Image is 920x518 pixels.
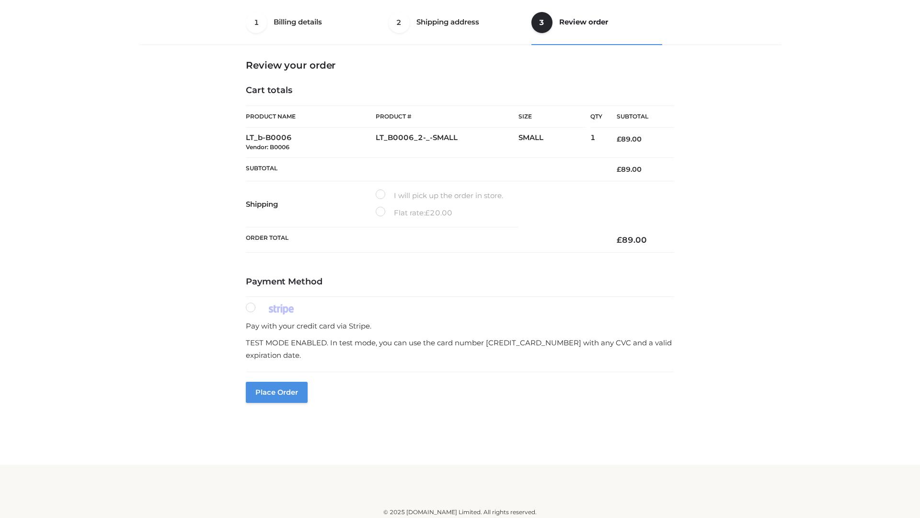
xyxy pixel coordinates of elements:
th: Size [518,106,586,128]
span: £ [617,165,621,174]
span: £ [617,235,622,245]
p: Pay with your credit card via Stripe. [246,320,674,332]
h4: Cart totals [246,85,674,96]
th: Shipping [246,181,376,227]
td: SMALL [518,128,590,158]
span: £ [617,135,621,143]
h4: Payment Method [246,277,674,287]
th: Subtotal [246,157,602,181]
td: 1 [590,128,602,158]
label: Flat rate: [376,207,452,219]
td: LT_B0006_2-_-SMALL [376,128,518,158]
th: Product # [376,106,518,128]
button: Place order [246,382,308,403]
label: I will pick up the order in store. [376,189,503,202]
h3: Review your order [246,59,674,71]
div: © 2025 [DOMAIN_NAME] Limited. All rights reserved. [142,507,778,517]
small: Vendor: B0006 [246,143,289,151]
bdi: 89.00 [617,235,647,245]
bdi: 20.00 [425,208,452,217]
th: Order Total [246,227,602,253]
th: Subtotal [602,106,674,128]
th: Qty [590,106,602,128]
bdi: 89.00 [617,135,642,143]
span: £ [425,208,430,217]
th: Product Name [246,106,376,128]
bdi: 89.00 [617,165,642,174]
p: TEST MODE ENABLED. In test mode, you can use the card number [CREDIT_CARD_NUMBER] with any CVC an... [246,337,674,361]
td: LT_b-B0006 [246,128,376,158]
